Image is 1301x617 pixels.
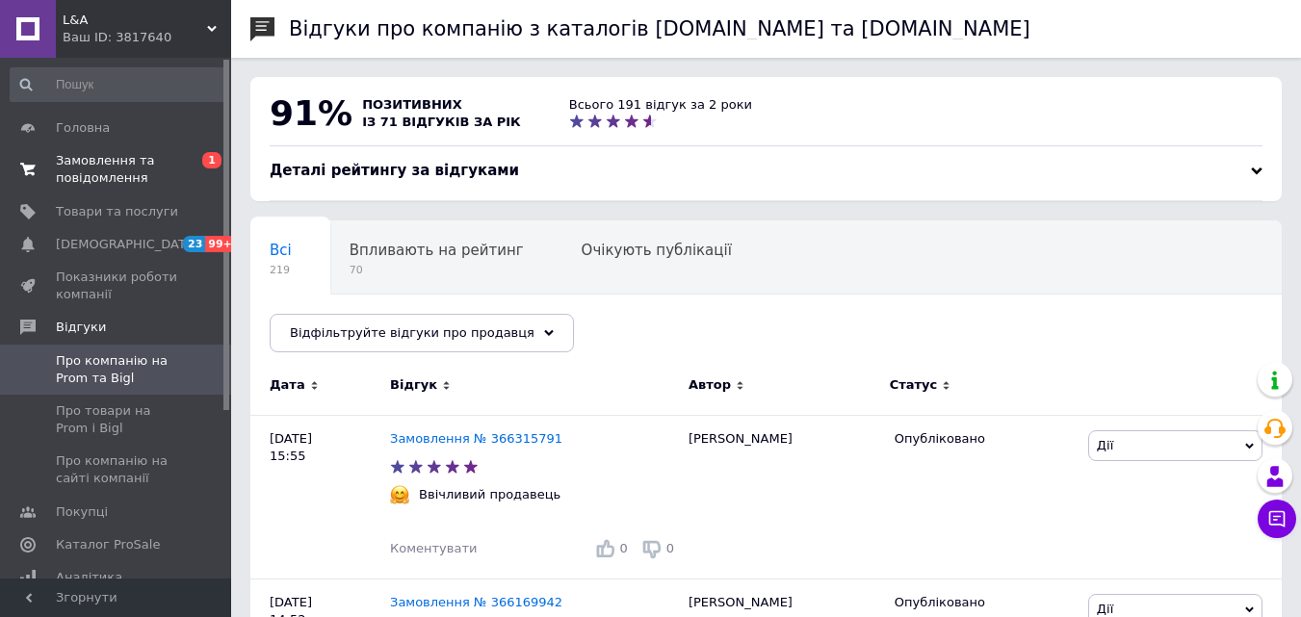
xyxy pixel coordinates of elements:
span: Впливають на рейтинг [350,242,524,259]
span: 23 [183,236,205,252]
span: Про товари на Prom і Bigl [56,402,178,437]
div: Опубліковані без коментаря [250,295,504,368]
img: :hugging_face: [390,485,409,504]
span: 219 [270,263,292,277]
div: Ввічливий продавець [414,486,565,503]
span: Показники роботи компанії [56,269,178,303]
span: Очікують публікації [582,242,732,259]
span: Аналітика [56,569,122,586]
span: Дії [1097,602,1113,616]
a: Замовлення № 366169942 [390,595,562,609]
span: 91% [270,93,352,133]
span: Головна [56,119,110,137]
input: Пошук [10,67,227,102]
span: Дії [1097,438,1113,452]
span: 0 [666,541,674,555]
span: L&A [63,12,207,29]
span: Відфільтруйте відгуки про продавця [290,325,534,340]
span: Про компанію на сайті компанії [56,452,178,487]
div: Опубліковано [895,594,1074,611]
div: [DATE] 15:55 [250,415,390,578]
span: Дата [270,376,305,394]
span: [DEMOGRAPHIC_DATA] [56,236,198,253]
button: Чат з покупцем [1258,500,1296,538]
span: 99+ [205,236,237,252]
span: Автор [689,376,731,394]
div: Коментувати [390,540,477,557]
span: 0 [619,541,627,555]
div: Деталі рейтингу за відгуками [270,161,1262,181]
span: Відгук [390,376,437,394]
span: позитивних [362,97,462,112]
span: 1 [202,152,221,168]
div: Ваш ID: 3817640 [63,29,231,46]
h1: Відгуки про компанію з каталогів [DOMAIN_NAME] та [DOMAIN_NAME] [289,17,1030,40]
div: Всього 191 відгук за 2 роки [569,96,752,114]
a: Замовлення № 366315791 [390,431,562,446]
span: Всі [270,242,292,259]
div: [PERSON_NAME] [679,415,885,578]
span: Замовлення та повідомлення [56,152,178,187]
span: Товари та послуги [56,203,178,220]
span: Опубліковані без комен... [270,315,465,332]
span: Статус [890,376,938,394]
span: Каталог ProSale [56,536,160,553]
span: Коментувати [390,541,477,555]
span: із 71 відгуків за рік [362,115,521,129]
span: Деталі рейтингу за відгуками [270,162,519,179]
span: Про компанію на Prom та Bigl [56,352,178,387]
div: Опубліковано [895,430,1074,448]
span: Відгуки [56,319,106,336]
span: 70 [350,263,524,277]
span: Покупці [56,503,108,521]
